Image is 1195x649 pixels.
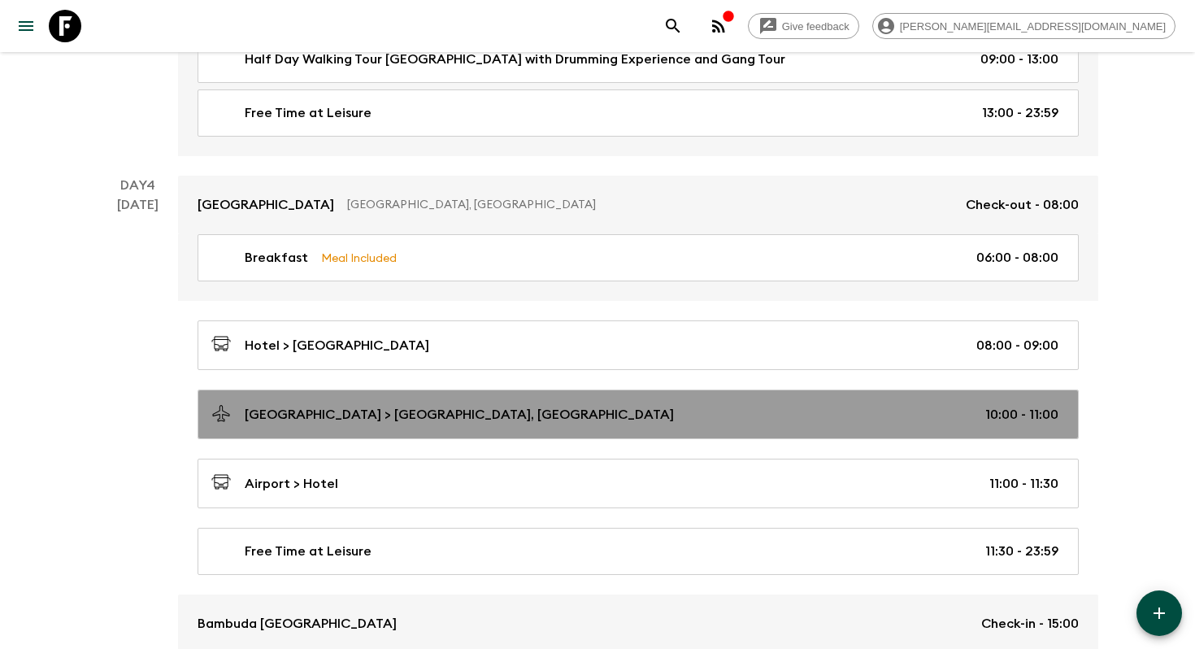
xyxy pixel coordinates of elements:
[981,614,1079,634] p: Check-in - 15:00
[982,103,1058,123] p: 13:00 - 23:59
[97,176,178,195] p: Day 4
[178,176,1098,234] a: [GEOGRAPHIC_DATA][GEOGRAPHIC_DATA], [GEOGRAPHIC_DATA]Check-out - 08:00
[198,89,1079,137] a: Free Time at Leisure13:00 - 23:59
[966,195,1079,215] p: Check-out - 08:00
[198,528,1079,575] a: Free Time at Leisure11:30 - 23:59
[198,320,1079,370] a: Hotel > [GEOGRAPHIC_DATA]08:00 - 09:00
[321,249,397,267] p: Meal Included
[245,336,429,355] p: Hotel > [GEOGRAPHIC_DATA]
[985,542,1058,561] p: 11:30 - 23:59
[985,405,1058,425] p: 10:00 - 11:00
[198,459,1079,508] a: Airport > Hotel11:00 - 11:30
[976,336,1058,355] p: 08:00 - 09:00
[245,542,372,561] p: Free Time at Leisure
[872,13,1175,39] div: [PERSON_NAME][EMAIL_ADDRESS][DOMAIN_NAME]
[198,36,1079,83] a: Half Day Walking Tour [GEOGRAPHIC_DATA] with Drumming Experience and Gang Tour09:00 - 13:00
[748,13,859,39] a: Give feedback
[198,390,1079,439] a: [GEOGRAPHIC_DATA] > [GEOGRAPHIC_DATA], [GEOGRAPHIC_DATA]10:00 - 11:00
[245,474,338,494] p: Airport > Hotel
[198,234,1079,281] a: BreakfastMeal Included06:00 - 08:00
[245,405,674,425] p: [GEOGRAPHIC_DATA] > [GEOGRAPHIC_DATA], [GEOGRAPHIC_DATA]
[198,614,397,634] p: Bambuda [GEOGRAPHIC_DATA]
[980,50,1058,69] p: 09:00 - 13:00
[245,50,785,69] p: Half Day Walking Tour [GEOGRAPHIC_DATA] with Drumming Experience and Gang Tour
[657,10,689,42] button: search adventures
[10,10,42,42] button: menu
[198,195,334,215] p: [GEOGRAPHIC_DATA]
[891,20,1175,33] span: [PERSON_NAME][EMAIL_ADDRESS][DOMAIN_NAME]
[773,20,858,33] span: Give feedback
[245,103,372,123] p: Free Time at Leisure
[976,248,1058,268] p: 06:00 - 08:00
[245,248,308,268] p: Breakfast
[989,474,1058,494] p: 11:00 - 11:30
[347,197,953,213] p: [GEOGRAPHIC_DATA], [GEOGRAPHIC_DATA]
